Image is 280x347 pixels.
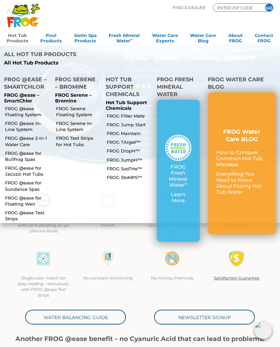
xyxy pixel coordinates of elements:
a: FROG @ease for Bullfrog Spas [5,150,49,162]
a: Water CareBlog [190,31,216,44]
h4: FROG Water Care Blog [208,76,276,92]
a: FROG Water Care BLOG How to Conquer Common Hot Tub Mistakes Everything You Need to Know About Foa... [216,128,268,199]
p: Learn More [165,191,191,204]
h4: Hot Tub Support Chemicals [106,76,149,100]
a: FROG @ease Test Strips [5,210,49,222]
p: Everything You Need to Know About Foamy Hot Tub Water [216,171,268,195]
a: FROG @ease for Sundance Spas [5,180,49,192]
a: Hot TubProducts [7,31,28,44]
a: FROG @ease In-Line System [5,120,49,132]
a: FROG JumpH™ [107,157,151,163]
input: Zip Code Form [217,5,257,11]
a: FROG Jump Start [107,122,151,128]
a: Fresh MineralWater∞ [109,31,140,44]
a: Swim SpaProducts [74,31,97,44]
sup: ∞ [130,38,133,41]
p: FROG @ease – SmartChlor [4,92,47,104]
img: openIcon [254,321,272,339]
a: Newsletter Signup [154,310,255,324]
input: GO [265,4,273,11]
h1: Another FROG @ease benefit – no Cyanuric Acid that can lead to problems. [11,335,269,343]
a: AboutFROG [228,31,243,44]
a: FROG @ease 2-in-1 Water Care [5,135,49,147]
img: no-constant-monitoring1 [100,251,116,267]
a: FROG Maintain [107,130,151,136]
a: PoolProducts [40,31,62,44]
a: FROG Test Strips for Hot Tubs [56,135,100,147]
p: Up to 75%* less chlorine with no frustrating yo-yo chlorine levels [18,217,69,234]
a: FROG Serene Floating System [56,105,100,118]
img: no-mixing1 [164,251,180,267]
a: Satisfaction Guarantee [214,275,260,280]
a: All Hot Tub Products [4,60,135,66]
h4: FROG @ease – SmartChlor [4,76,47,92]
a: Water CareExperts [152,31,178,44]
p: FROG Serene – Bromine [55,92,98,104]
img: Satisfaction Guarantee Icon [229,251,245,267]
a: FROG StoMPS™ [107,174,151,180]
h4: FROG Serene – Bromine [55,76,98,92]
h4: FROG Fresh Mineral Water [157,76,200,100]
p: Self regulates for continuous crystal clear water [147,217,198,234]
a: ContactFROG [255,31,273,44]
p: Find A Dealer [173,3,205,12]
a: FROG DropH™ [107,148,151,154]
h3: FROG Water Care BLOG [216,128,268,143]
a: FROG Fresh Mineral Water∞ Learn More [165,135,191,207]
p: No constant monitoring [82,275,133,281]
a: Hot Tub Support Chemicals [106,99,147,111]
a: FROG Serene In-Line System [56,120,100,132]
a: FROG @ease Floating System [5,105,49,118]
a: FROG @ease for Jacuzzi Hot Tubs [5,165,49,177]
p: Single color match for easy reading – exclusively with FROG @ease Test Strips [18,275,69,298]
a: Water Balancing Guide [25,310,126,324]
h4: All Hot Tub Products [4,51,135,60]
a: FROG TArget™ [107,139,151,145]
sup: ∞ [185,181,187,186]
a: FROG @ease for Floating Weir [5,195,49,207]
img: icon-atease-color-match [35,251,51,267]
p: How to Conquer Common Hot Tub Mistakes [216,149,268,168]
a: FROG Filter Mate [107,113,151,119]
p: FROG Fresh Mineral Water [165,164,191,188]
p: No mixing chemicals [147,275,198,281]
a: FROG SooTHe™ [107,166,151,172]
